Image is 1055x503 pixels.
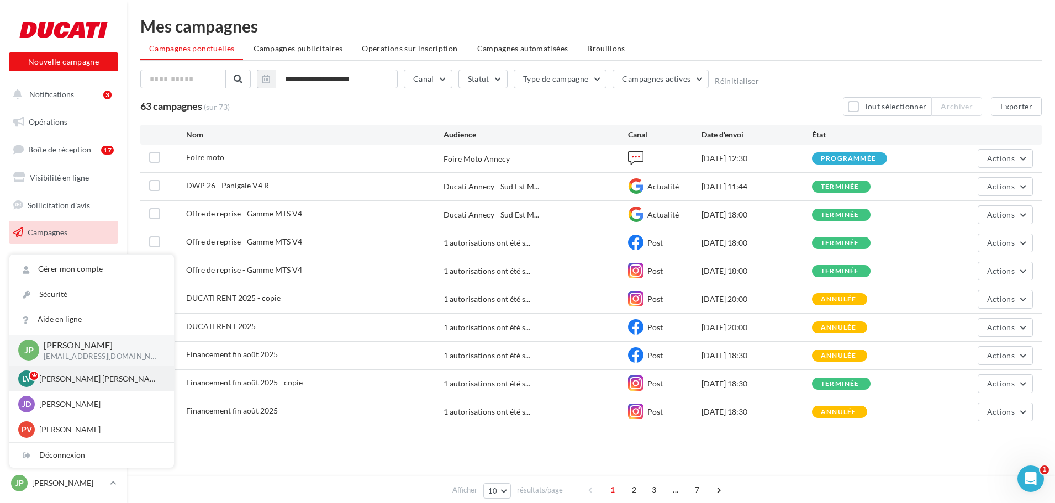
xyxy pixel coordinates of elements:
[9,257,174,282] a: Gérer mon compte
[701,209,812,220] div: [DATE] 18:00
[1017,465,1044,492] iframe: Intercom live chat
[701,294,812,305] div: [DATE] 20:00
[7,221,120,244] a: Campagnes
[987,294,1015,304] span: Actions
[9,473,118,494] a: JP [PERSON_NAME]
[821,380,859,388] div: terminée
[978,262,1033,280] button: Actions
[444,153,510,165] div: Foire Moto Annecy
[254,44,342,53] span: Campagnes publicitaires
[444,266,530,277] span: 1 autorisations ont été s...
[362,44,457,53] span: Operations sur inscription
[987,182,1015,191] span: Actions
[647,322,663,332] span: Post
[186,237,302,246] span: Offre de reprise - Gamme MTS V4
[978,234,1033,252] button: Actions
[7,194,120,217] a: Sollicitation d'avis
[103,91,112,99] div: 3
[39,399,161,410] p: [PERSON_NAME]
[186,209,302,218] span: Offre de reprise - Gamme MTS V4
[987,322,1015,332] span: Actions
[647,182,679,191] span: Actualité
[28,145,91,154] span: Boîte de réception
[28,227,67,237] span: Campagnes
[987,266,1015,276] span: Actions
[29,117,67,126] span: Opérations
[821,211,859,219] div: terminée
[7,83,116,106] button: Notifications 3
[7,303,120,326] a: Calendrier
[987,351,1015,360] span: Actions
[647,294,663,304] span: Post
[821,352,856,359] div: annulée
[101,146,114,155] div: 17
[647,351,663,360] span: Post
[29,89,74,99] span: Notifications
[647,379,663,388] span: Post
[9,307,174,332] a: Aide en ligne
[701,378,812,389] div: [DATE] 18:30
[821,296,856,303] div: annulée
[701,266,812,277] div: [DATE] 18:00
[186,181,269,190] span: DWP 26 - Panigale V4 R
[186,321,256,331] span: DUCATI RENT 2025
[821,240,859,247] div: terminée
[458,70,508,88] button: Statut
[9,282,174,307] a: Sécurité
[587,44,625,53] span: Brouillons
[7,137,120,161] a: Boîte de réception17
[7,166,120,189] a: Visibilité en ligne
[140,100,202,112] span: 63 campagnes
[625,481,643,499] span: 2
[444,181,539,192] span: Ducati Annecy - Sud Est M...
[444,378,530,389] span: 1 autorisations ont été s...
[30,173,89,182] span: Visibilité en ligne
[613,70,709,88] button: Campagnes actives
[186,129,444,140] div: Nom
[821,324,856,331] div: annulée
[701,129,812,140] div: Date d'envoi
[444,350,530,361] span: 1 autorisations ont été s...
[931,97,982,116] button: Archiver
[647,266,663,276] span: Post
[186,152,224,162] span: Foire moto
[701,237,812,248] div: [DATE] 18:00
[647,238,663,247] span: Post
[701,153,812,164] div: [DATE] 12:30
[9,443,174,468] div: Déconnexion
[444,237,530,248] span: 1 autorisations ont été s...
[812,129,922,140] div: État
[22,373,31,384] span: Lv
[7,248,120,272] a: Contacts
[978,205,1033,224] button: Actions
[604,481,621,499] span: 1
[186,293,281,303] span: DUCATI RENT 2025 - copie
[39,373,161,384] p: [PERSON_NAME] [PERSON_NAME]
[514,70,607,88] button: Type de campagne
[24,344,34,357] span: JP
[667,481,684,499] span: ...
[987,210,1015,219] span: Actions
[22,399,31,410] span: JD
[44,339,156,352] p: [PERSON_NAME]
[204,102,230,113] span: (sur 73)
[978,374,1033,393] button: Actions
[821,268,859,275] div: terminée
[28,200,90,209] span: Sollicitation d'avis
[688,481,706,499] span: 7
[987,379,1015,388] span: Actions
[978,177,1033,196] button: Actions
[32,478,106,489] p: [PERSON_NAME]
[821,183,859,190] div: terminée
[715,77,759,86] button: Réinitialiser
[647,407,663,416] span: Post
[186,265,302,274] span: Offre de reprise - Gamme MTS V4
[186,406,278,415] span: Financement fin août 2025
[7,276,120,299] a: Médiathèque
[978,346,1033,365] button: Actions
[701,322,812,333] div: [DATE] 20:00
[645,481,663,499] span: 3
[444,209,539,220] span: Ducati Annecy - Sud Est M...
[444,129,627,140] div: Audience
[517,485,563,495] span: résultats/page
